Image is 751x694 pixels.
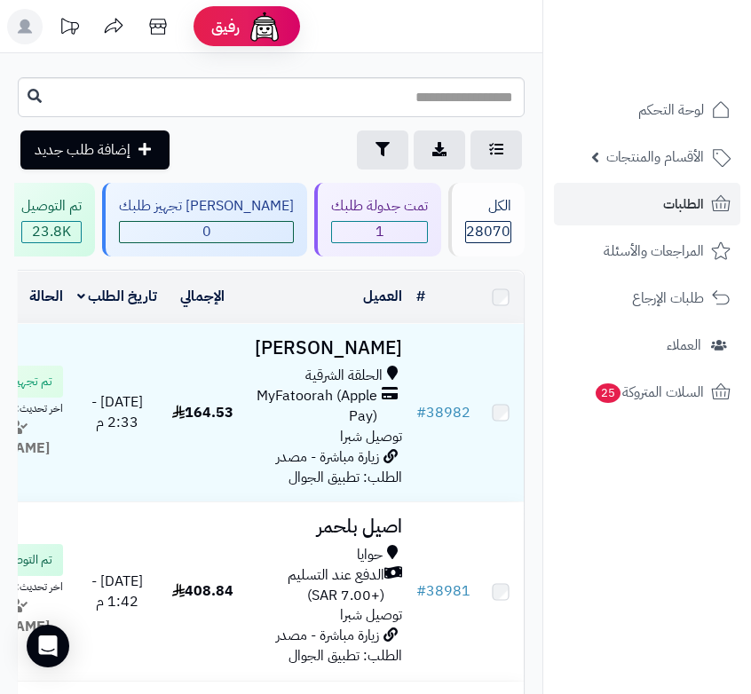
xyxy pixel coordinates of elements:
[416,580,426,602] span: #
[180,286,225,307] a: الإجمالي
[247,9,282,44] img: ai-face.png
[638,98,704,122] span: لوحة التحكم
[276,625,402,666] span: زيارة مباشرة - مصدر الطلب: تطبيق الجوال
[465,196,511,217] div: الكل
[606,145,704,170] span: الأقسام والمنتجات
[667,333,701,358] span: العملاء
[554,183,740,225] a: الطلبات
[595,382,621,404] span: 25
[91,391,143,433] span: [DATE] - 2:33 م
[363,286,402,307] a: العميل
[416,402,470,423] a: #38982
[119,196,294,217] div: [PERSON_NAME] تجهيز طلبك
[630,27,734,64] img: logo-2.png
[554,89,740,131] a: لوحة التحكم
[305,366,383,386] span: الحلقة الشرقية
[416,580,470,602] a: #38981
[331,196,428,217] div: تمت جدولة طلبك
[77,286,158,307] a: تاريخ الطلب
[27,625,69,667] div: Open Intercom Messenger
[172,402,233,423] span: 164.53
[248,517,402,537] h3: اصيل بلحمر
[604,239,704,264] span: المراجعات والأسئلة
[554,371,740,414] a: السلات المتروكة25
[594,380,704,405] span: السلات المتروكة
[332,222,427,242] span: 1
[99,183,311,256] a: [PERSON_NAME] تجهيز طلبك 0
[311,183,445,256] a: تمت جدولة طلبك 1
[21,196,82,217] div: تم التوصيل
[357,545,383,565] span: حوايا
[120,222,293,242] span: 0
[340,604,402,626] span: توصيل شبرا
[248,565,384,606] span: الدفع عند التسليم (+7.00 SAR)
[20,130,170,170] a: إضافة طلب جديد
[47,9,91,49] a: تحديثات المنصة
[22,222,81,242] span: 23.8K
[172,580,233,602] span: 408.84
[466,222,510,242] span: 28070
[22,222,81,242] div: 23827
[554,324,740,367] a: العملاء
[632,286,704,311] span: طلبات الإرجاع
[211,16,240,37] span: رفيق
[663,192,704,217] span: الطلبات
[445,183,528,256] a: الكل28070
[416,286,425,307] a: #
[248,338,402,359] h3: [PERSON_NAME]
[91,571,143,612] span: [DATE] - 1:42 م
[29,286,63,307] a: الحالة
[248,386,377,427] span: MyFatoorah (Apple Pay)
[554,277,740,319] a: طلبات الإرجاع
[416,402,426,423] span: #
[1,183,99,256] a: تم التوصيل 23.8K
[35,139,130,161] span: إضافة طلب جديد
[276,446,402,488] span: زيارة مباشرة - مصدر الطلب: تطبيق الجوال
[340,426,402,447] span: توصيل شبرا
[554,230,740,272] a: المراجعات والأسئلة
